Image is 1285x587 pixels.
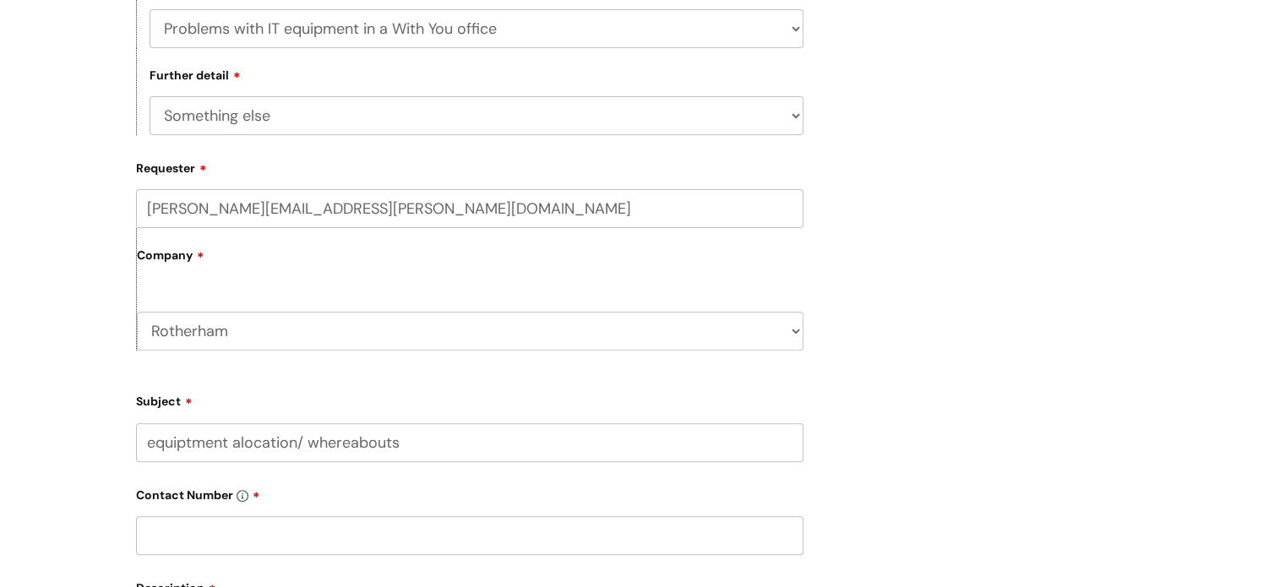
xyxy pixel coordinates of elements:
img: info-icon.svg [237,490,248,502]
label: Requester [136,155,803,176]
label: Further detail [150,66,241,83]
label: Contact Number [136,482,803,503]
label: Company [137,242,803,280]
input: Email [136,189,803,228]
label: Subject [136,389,803,409]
